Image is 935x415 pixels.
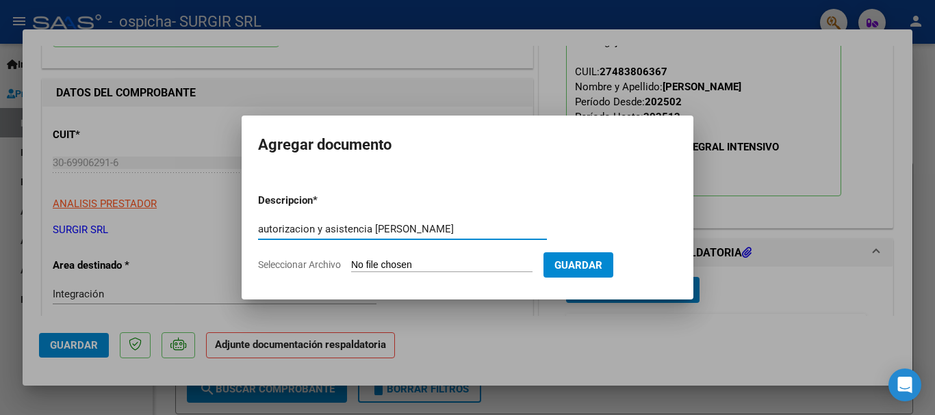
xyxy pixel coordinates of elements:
button: Guardar [543,252,613,278]
span: Guardar [554,259,602,271]
span: Seleccionar Archivo [258,259,341,270]
p: Descripcion [258,193,384,209]
h2: Agregar documento [258,132,677,158]
div: Open Intercom Messenger [888,369,921,401]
